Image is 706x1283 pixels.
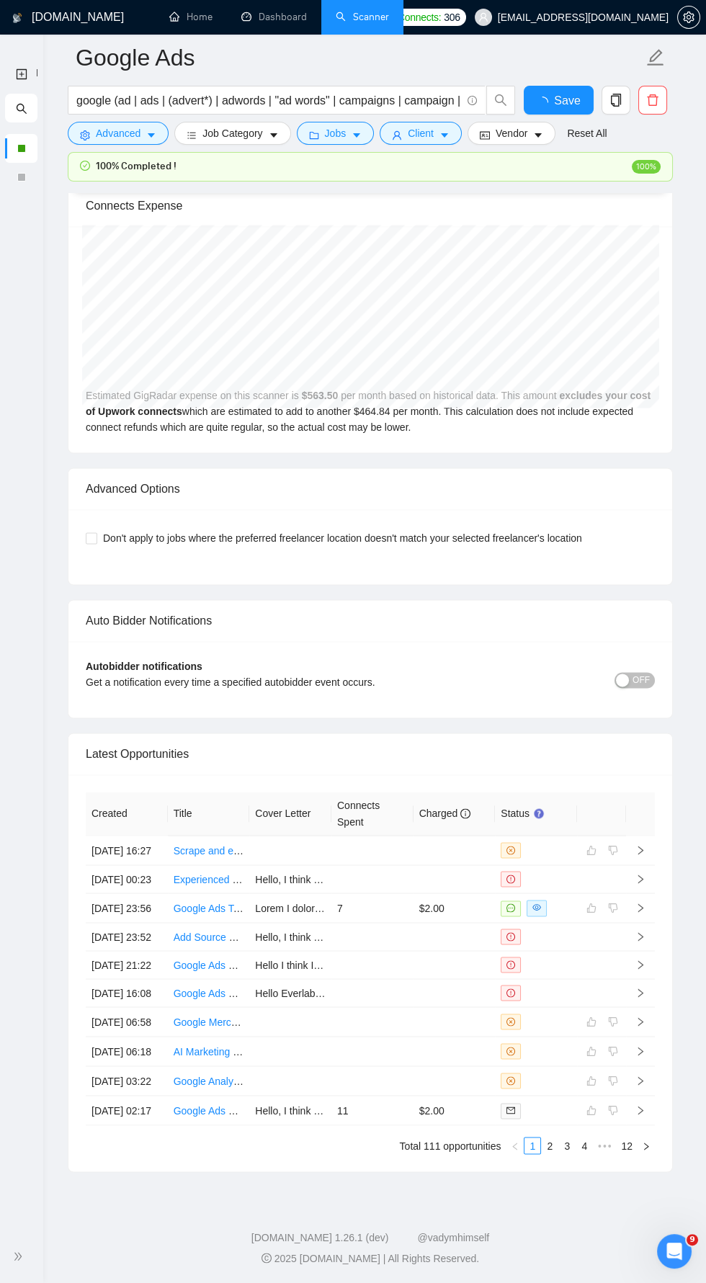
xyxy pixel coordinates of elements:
div: Estimated GigRadar expense on this scanner is per month based on historical data. This amount whi... [68,226,672,452]
div: Connects Expense [86,185,655,226]
span: Client [408,125,434,141]
span: exclamation-circle [506,988,515,997]
button: userClientcaret-down [380,122,462,145]
span: copy [602,94,630,107]
span: Job Category [202,125,262,141]
span: eye [532,903,541,911]
span: right [635,1046,645,1056]
a: Google Ads Targeting Specialist Needed [174,902,354,913]
td: [DATE] 16:27 [86,836,168,865]
span: check-circle [80,161,90,171]
td: [DATE] 23:56 [86,893,168,923]
td: Google Merchant Center Expert for Multi-Brand E-Commerce Setup (Europe) [168,1007,250,1037]
span: Jobs [325,125,347,141]
a: searchScanner [336,11,389,23]
a: setting [677,12,700,23]
span: left [511,1142,519,1150]
a: [DOMAIN_NAME] 1.26.1 (dev) [251,1231,389,1243]
input: Scanner name... [76,40,643,76]
span: search [487,94,514,107]
a: New Scanner [16,59,27,89]
span: OFF [633,672,650,688]
li: Total 111 opportunities [400,1137,501,1154]
a: AI Marketing & Operations Specialist [174,1045,338,1057]
li: 2 [541,1137,558,1154]
span: search [16,94,27,122]
span: caret-down [439,130,450,140]
a: Reset All [567,125,607,141]
span: ••• [593,1137,616,1154]
td: [DATE] 23:52 [86,923,168,951]
b: excludes your cost of Upwork connects [86,390,651,417]
td: Scrape and extract clients phone numbers from our WhatApp business site [168,836,250,865]
span: copyright [262,1253,272,1263]
li: 3 [558,1137,576,1154]
td: Google Ads Campaign Management [168,1096,250,1125]
td: Google Ads Campaign Manager Needed [168,951,250,979]
td: [DATE] 02:17 [86,1096,168,1125]
button: left [506,1137,524,1154]
a: Add Source & Keyword Tracking to Fillout → Airtable Integration [174,931,460,942]
span: 100% [632,160,661,174]
span: caret-down [352,130,362,140]
span: double-right [13,1249,27,1264]
span: user [478,12,488,22]
td: [DATE] 21:22 [86,951,168,979]
span: loading [537,97,554,108]
a: @vadymhimself [417,1231,489,1243]
a: Experienced Google Ads Manager for Consumer App (PMAX, Search, Demand Gen, etc) [174,873,572,885]
span: setting [678,12,700,23]
span: mail [506,1106,515,1114]
button: barsJob Categorycaret-down [174,122,290,145]
span: exclamation-circle [506,875,515,883]
span: right [635,960,645,970]
span: Don't apply to jobs where the preferred freelancer location doesn't match your selected freelance... [97,530,588,546]
span: folder [309,130,319,140]
td: $2.00 [414,893,496,923]
a: 2 [542,1137,558,1153]
a: homeHome [169,11,213,23]
img: logo [12,6,22,30]
td: Google Ads Manager (Advanced Level) – Full Time [168,979,250,1007]
a: 12 [617,1137,637,1153]
span: Charged [419,808,471,819]
a: Google Ads Campaign Manager Needed [174,959,355,970]
span: right [635,903,645,913]
span: right [635,931,645,942]
td: 11 [331,1096,414,1125]
span: Connects: [398,9,441,25]
iframe: Intercom live chat [657,1234,692,1269]
span: Save [554,91,580,109]
span: setting [80,130,90,140]
th: Cover Letter [249,792,331,836]
td: [DATE] 03:22 [86,1066,168,1096]
td: [DATE] 16:08 [86,979,168,1007]
td: [DATE] 00:23 [86,865,168,893]
span: caret-down [269,130,279,140]
a: Google Ads Manager (Advanced Level) – Full Time [174,987,402,998]
div: Tooltip anchor [532,807,545,820]
th: Created [86,792,168,836]
span: edit [646,48,665,67]
span: right [635,1105,645,1115]
span: 306 [444,9,460,25]
span: right [635,874,645,884]
a: Scrape and extract clients phone numbers from our WhatApp business site [174,844,509,856]
a: dashboardDashboard [241,11,307,23]
td: 7 [331,893,414,923]
span: caret-down [533,130,543,140]
span: exclamation-circle [506,960,515,969]
div: 2025 [DOMAIN_NAME] | All Rights Reserved. [46,1251,694,1266]
a: 1 [524,1137,540,1153]
li: 4 [576,1137,593,1154]
th: Status [495,792,577,836]
th: Title [168,792,250,836]
li: My Scanners [5,94,37,192]
div: Get a notification every time a specified autobidder event occurs. [86,674,513,690]
span: bars [187,130,197,140]
span: message [506,903,515,912]
td: Google Analytics 4 Adwords tracking keywords [168,1066,250,1096]
td: AI Marketing & Operations Specialist [168,1037,250,1066]
span: close-circle [506,1017,515,1026]
span: Vendor [496,125,527,141]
